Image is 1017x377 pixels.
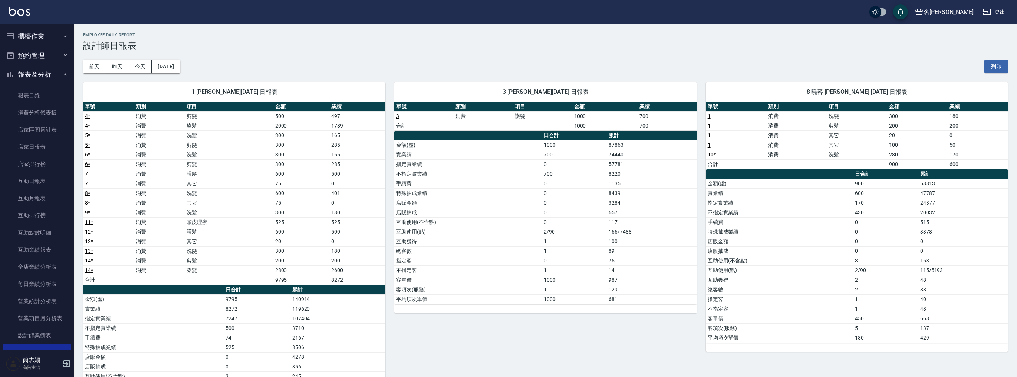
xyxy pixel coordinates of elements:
[948,159,1008,169] td: 600
[542,256,607,265] td: 0
[948,102,1008,112] th: 業績
[185,198,273,208] td: 其它
[290,352,386,362] td: 4278
[185,227,273,237] td: 護髮
[827,130,887,140] td: 其它
[394,246,542,256] td: 總客數
[766,150,827,159] td: 消費
[853,275,918,285] td: 2
[273,188,329,198] td: 600
[394,188,542,198] td: 特殊抽成業績
[607,140,697,150] td: 87863
[185,150,273,159] td: 洗髮
[542,208,607,217] td: 0
[83,343,224,352] td: 特殊抽成業績
[290,304,386,314] td: 119620
[542,285,607,294] td: 1
[513,111,572,121] td: 護髮
[329,208,385,217] td: 180
[827,140,887,150] td: 其它
[706,179,853,188] td: 金額(虛)
[542,131,607,140] th: 日合計
[329,140,385,150] td: 285
[454,102,513,112] th: 類別
[83,314,224,323] td: 指定實業績
[918,188,1008,198] td: 47787
[948,140,1008,150] td: 50
[224,323,290,333] td: 500
[329,265,385,275] td: 2600
[83,102,134,112] th: 單號
[706,314,853,323] td: 客單價
[513,102,572,112] th: 項目
[853,304,918,314] td: 1
[3,65,71,84] button: 報表及分析
[918,237,1008,246] td: 0
[394,227,542,237] td: 互助使用(點)
[607,275,697,285] td: 987
[6,356,21,371] img: Person
[607,198,697,208] td: 3284
[290,333,386,343] td: 2167
[152,60,180,73] button: [DATE]
[706,198,853,208] td: 指定實業績
[273,256,329,265] td: 200
[329,150,385,159] td: 165
[542,150,607,159] td: 700
[3,190,71,207] a: 互助月報表
[273,111,329,121] td: 500
[948,111,1008,121] td: 180
[394,198,542,208] td: 店販金額
[853,256,918,265] td: 3
[853,285,918,294] td: 2
[83,352,224,362] td: 店販金額
[273,227,329,237] td: 600
[706,217,853,227] td: 手續費
[185,121,273,130] td: 染髮
[542,217,607,227] td: 0
[708,113,711,119] a: 1
[708,142,711,148] a: 1
[766,130,827,140] td: 消費
[3,138,71,155] a: 店家日報表
[224,285,290,295] th: 日合計
[224,362,290,371] td: 0
[607,179,697,188] td: 1135
[893,4,908,19] button: save
[394,159,542,169] td: 指定實業績
[706,323,853,333] td: 客項次(服務)
[394,256,542,265] td: 指定客
[329,159,385,169] td: 285
[394,285,542,294] td: 客項次(服務)
[542,246,607,256] td: 1
[708,132,711,138] a: 1
[706,237,853,246] td: 店販金額
[607,294,697,304] td: 681
[607,285,697,294] td: 129
[394,150,542,159] td: 實業績
[607,169,697,179] td: 8220
[706,304,853,314] td: 不指定客
[3,258,71,275] a: 全店業績分析表
[607,265,697,275] td: 14
[224,314,290,323] td: 7247
[706,294,853,304] td: 指定客
[329,217,385,227] td: 525
[853,323,918,333] td: 5
[454,111,513,121] td: 消費
[394,102,697,131] table: a dense table
[3,241,71,258] a: 互助業績報表
[329,130,385,140] td: 165
[706,102,766,112] th: 單號
[134,246,185,256] td: 消費
[273,159,329,169] td: 300
[607,217,697,227] td: 117
[706,265,853,275] td: 互助使用(點)
[273,169,329,179] td: 600
[394,140,542,150] td: 金額(虛)
[887,130,948,140] td: 20
[766,121,827,130] td: 消費
[396,113,399,119] a: 3
[92,88,376,96] span: 1 [PERSON_NAME][DATE] 日報表
[984,60,1008,73] button: 列印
